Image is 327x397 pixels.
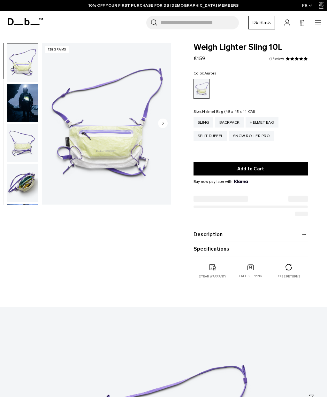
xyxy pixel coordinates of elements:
a: Db Black [248,16,275,29]
img: Weigh_Lighter_Sling_10L_1.png [7,43,38,82]
img: Weigh Lighter Sling 10L Aurora [7,204,38,243]
img: Weigh_Lighter_Sling_10L_2.png [7,124,38,162]
legend: Size: [194,110,255,113]
button: Description [194,231,308,238]
span: Weigh Lighter Sling 10L [194,43,308,51]
a: 10% OFF YOUR FIRST PURCHASE FOR DB [DEMOGRAPHIC_DATA] MEMBERS [88,3,239,8]
span: Aurora [204,71,217,75]
img: Weigh_Lighter_Sling_10L_1.png [42,43,171,205]
img: Weigh_Lighter_Sling_10L_3.png [7,164,38,202]
button: Weigh_Lighter_Sling_10L_3.png [7,164,38,203]
button: Weigh_Lighter_Sling_10L_Lifestyle.png [7,83,38,122]
img: Weigh_Lighter_Sling_10L_Lifestyle.png [7,84,38,122]
legend: Color: [194,71,217,75]
a: Sling [194,117,213,128]
a: 1 reviews [269,57,284,60]
span: Helmet Bag (48 x 45 x 11 CM) [202,109,255,114]
button: Weigh Lighter Sling 10L Aurora [7,204,38,243]
a: Snow Roller Pro [229,131,274,141]
button: Add to Cart [194,162,308,175]
img: {"height" => 20, "alt" => "Klarna"} [234,180,248,183]
a: Aurora [194,79,209,99]
li: 1 / 6 [42,43,171,205]
span: Buy now pay later with [194,179,248,184]
p: 2 year warranty [199,274,226,279]
p: Free shipping [239,274,262,278]
button: Weigh_Lighter_Sling_10L_2.png [7,124,38,163]
a: Backpack [215,117,244,128]
span: €159 [194,55,205,61]
button: Specifications [194,245,308,253]
p: 138 grams [45,46,69,53]
a: Helmet Bag [246,117,278,128]
p: Free returns [278,274,300,279]
button: Next slide [158,118,168,129]
a: Split Duffel [194,131,227,141]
